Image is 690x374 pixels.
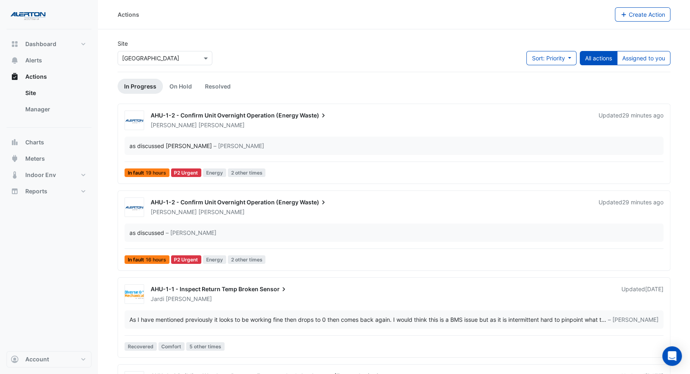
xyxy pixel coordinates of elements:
div: Actions [118,10,139,19]
div: P2 Urgent [171,168,202,177]
button: All actions [580,51,617,65]
span: In fault [125,255,169,264]
a: Manager [19,101,91,117]
span: 16 hours [146,257,166,262]
button: Indoor Env [7,167,91,183]
span: Tue 09-Sep-2025 15:28 ACST [622,112,663,119]
div: as discussed [129,228,164,237]
button: Charts [7,134,91,150]
button: Alerts [7,52,91,69]
span: [PERSON_NAME] [151,208,197,215]
img: Alerton [125,117,144,125]
span: Energy [203,168,226,177]
a: On Hold [163,79,198,94]
app-icon: Charts [11,138,19,146]
app-icon: Dashboard [11,40,19,48]
span: 19 hours [146,170,166,175]
button: Reports [7,183,91,199]
span: Waste) [300,198,327,206]
div: Updated [621,285,663,303]
button: Account [7,351,91,367]
span: Sort: Priority [532,55,565,62]
span: [PERSON_NAME] [198,208,245,216]
button: Actions [7,69,91,85]
app-icon: Actions [11,73,19,81]
button: Assigned to you [617,51,670,65]
span: Energy [203,255,226,264]
span: Reports [25,187,47,195]
div: As I have mentioned previously it looks to be working fine then drops to 0 then comes back again.... [129,315,601,324]
span: Indoor Env [25,171,56,179]
span: Tue 09-Sep-2025 15:28 ACST [622,199,663,206]
span: [PERSON_NAME] [166,295,212,303]
button: Sort: Priority [526,51,576,65]
span: – [PERSON_NAME] [214,142,264,150]
app-icon: Meters [11,155,19,163]
a: Site [19,85,91,101]
span: Alerts [25,56,42,64]
div: Updated [599,198,663,216]
div: Actions [7,85,91,121]
span: Actions [25,73,47,81]
label: Site [118,39,128,48]
app-icon: Reports [11,187,19,195]
div: P2 Urgent [171,255,202,264]
span: Meters [25,155,45,163]
span: Waste) [300,111,327,120]
app-icon: Indoor Env [11,171,19,179]
span: 5 other times [186,342,225,351]
span: Dashboard [25,40,56,48]
span: [PERSON_NAME] [151,122,197,128]
span: Comfort [158,342,185,351]
button: Dashboard [7,36,91,52]
span: Charts [25,138,44,146]
span: AHU-1-1 - Inspect Return Temp Broken [151,285,258,292]
span: AHU-1-2 - Confirm Unit Overnight Operation (Energy [151,199,298,206]
span: Account [25,355,49,363]
span: 2 other times [228,255,266,264]
button: Meters [7,150,91,167]
span: Recovered [125,342,157,351]
div: as discussed [PERSON_NAME] [129,142,212,150]
span: [PERSON_NAME] [198,121,245,129]
span: Sensor [260,285,288,293]
div: Updated [599,111,663,129]
span: Jardi [151,295,164,302]
span: – [PERSON_NAME] [166,228,216,237]
button: Create Action [615,7,671,22]
img: Company Logo [10,7,47,23]
div: … [129,315,659,324]
img: Diverse Mechanical [125,290,144,299]
img: Alerton [125,204,144,212]
span: In fault [125,168,169,177]
span: 2 other times [228,168,266,177]
a: Resolved [198,79,237,94]
a: In Progress [118,79,163,94]
div: Open Intercom Messenger [662,346,682,366]
span: – [PERSON_NAME] [608,315,659,324]
span: AHU-1-2 - Confirm Unit Overnight Operation (Energy [151,112,298,119]
span: Create Action [629,11,665,18]
app-icon: Alerts [11,56,19,64]
span: Tue 15-Jul-2025 20:17 ACST [645,285,663,292]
